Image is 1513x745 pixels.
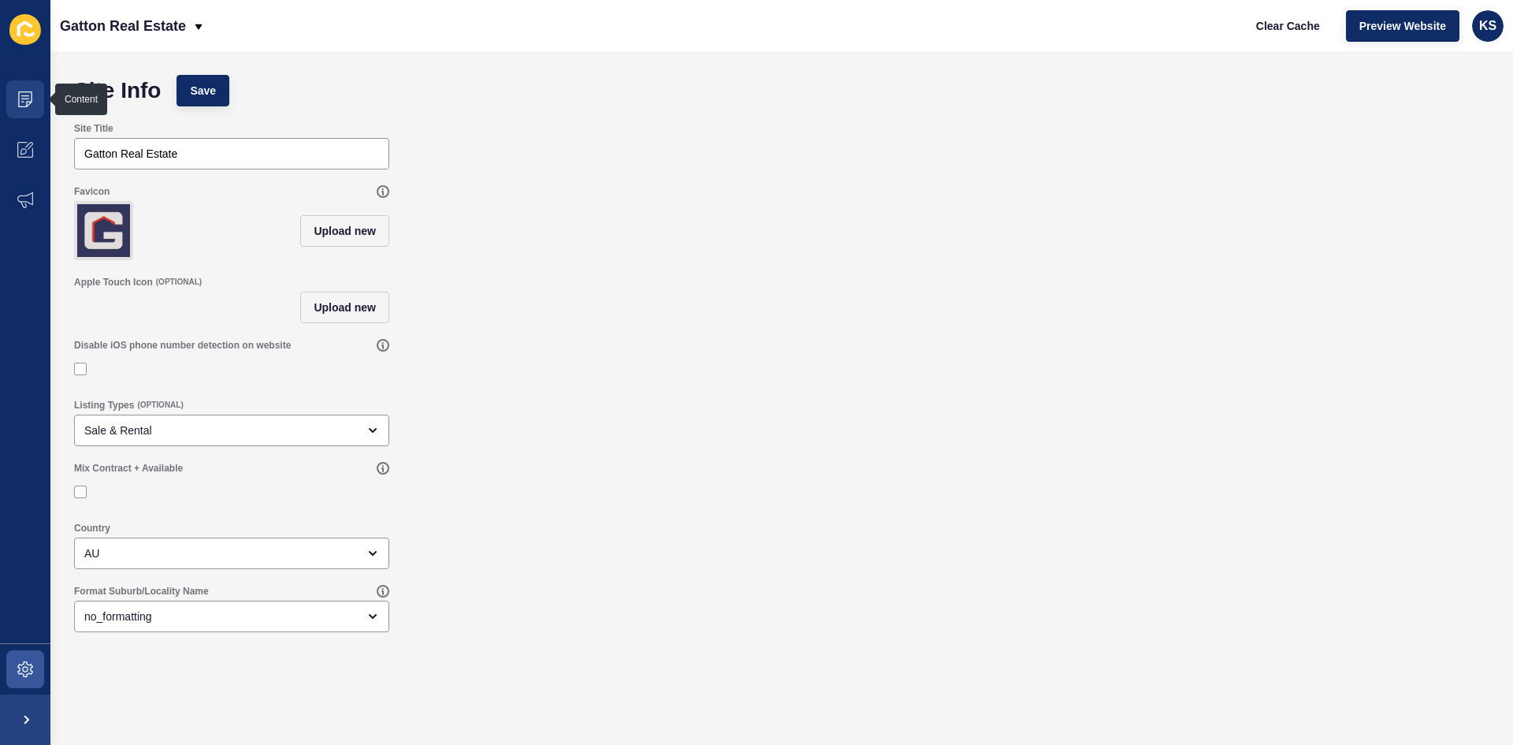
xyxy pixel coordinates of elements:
[74,415,389,446] div: open menu
[74,538,389,569] div: open menu
[314,300,376,315] span: Upload new
[1256,18,1320,34] span: Clear Cache
[74,185,110,198] label: Favicon
[74,601,389,632] div: open menu
[300,292,389,323] button: Upload new
[74,585,209,598] label: Format Suburb/Locality Name
[74,522,110,535] label: Country
[156,277,202,288] span: (OPTIONAL)
[74,276,153,289] label: Apple Touch Icon
[1243,10,1333,42] button: Clear Cache
[300,215,389,247] button: Upload new
[60,6,186,46] p: Gatton Real Estate
[1346,10,1459,42] button: Preview Website
[74,122,113,135] label: Site Title
[74,83,161,99] h1: Site Info
[314,223,376,239] span: Upload new
[74,339,291,352] label: Disable iOS phone number detection on website
[74,399,134,412] label: Listing Types
[77,204,130,257] img: 8c6880f2163b4e1f0b44e0ba06d0e437.jpg
[190,83,216,99] span: Save
[65,93,98,106] div: Content
[1359,18,1446,34] span: Preview Website
[74,462,183,475] label: Mix Contract + Available
[1479,18,1496,34] span: KS
[177,75,229,106] button: Save
[137,400,183,411] span: (OPTIONAL)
